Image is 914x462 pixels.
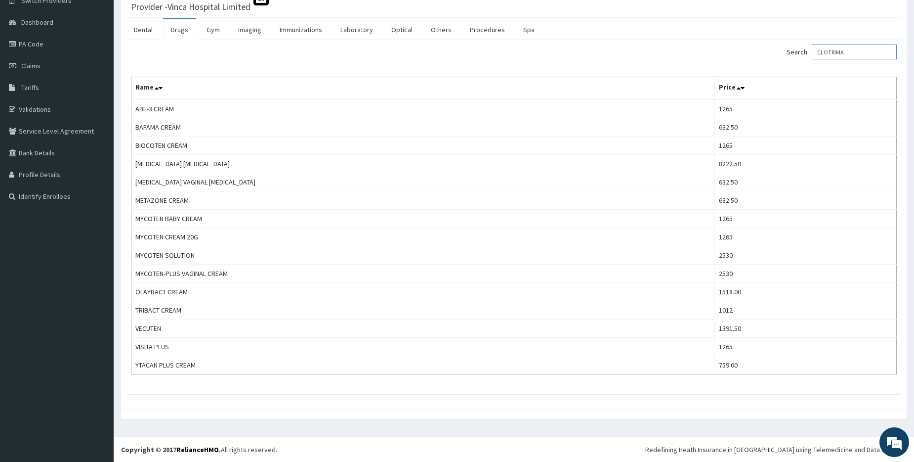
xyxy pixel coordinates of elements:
td: 632.50 [715,191,897,210]
label: Search: [787,45,897,59]
td: MYCOTEN-PLUS VAGINAL CREAM [131,265,715,283]
td: VISITA PLUS [131,338,715,356]
a: RelianceHMO [176,445,219,454]
td: OLAYBACT CREAM [131,283,715,301]
a: Dental [126,19,161,40]
td: MYCOTEN BABY CREAM [131,210,715,228]
a: Procedures [462,19,513,40]
td: 1265 [715,338,897,356]
td: 1012 [715,301,897,320]
a: Gym [199,19,228,40]
td: METAZONE CREAM [131,191,715,210]
td: BIOCOTEN CREAM [131,137,715,155]
td: 1265 [715,137,897,155]
td: VECUTEN [131,320,715,338]
td: 632.50 [715,118,897,137]
a: Drugs [163,19,196,40]
span: Dashboard [21,18,53,27]
a: Optical [383,19,420,40]
td: YTACAN PLUS CREAM [131,356,715,374]
img: d_794563401_company_1708531726252_794563401 [18,49,40,74]
td: MYCOTEN SOLUTION [131,246,715,265]
div: Redefining Heath Insurance in [GEOGRAPHIC_DATA] using Telemedicine and Data Science! [645,445,907,455]
h3: Provider - Vinca Hospital Limited [131,2,250,11]
td: 1265 [715,228,897,246]
td: 1265 [715,210,897,228]
td: 759.00 [715,356,897,374]
td: [MEDICAL_DATA] [MEDICAL_DATA] [131,155,715,173]
footer: All rights reserved. [114,437,914,462]
a: Immunizations [272,19,330,40]
td: 632.50 [715,173,897,191]
td: 1518.00 [715,283,897,301]
td: 8222.50 [715,155,897,173]
strong: Copyright © 2017 . [121,445,221,454]
th: Price [715,77,897,100]
td: 2530 [715,265,897,283]
td: 2530 [715,246,897,265]
a: Laboratory [332,19,381,40]
td: ABF-3 CREAM [131,99,715,118]
th: Name [131,77,715,100]
td: 1391.50 [715,320,897,338]
td: BAFAMA CREAM [131,118,715,137]
div: Minimize live chat window [162,5,186,29]
div: Chat with us now [51,55,166,68]
a: Imaging [230,19,269,40]
textarea: Type your message and hit 'Enter' [5,270,188,305]
span: Claims [21,61,41,70]
td: 1265 [715,99,897,118]
input: Search: [812,45,897,59]
a: Spa [515,19,542,40]
td: MYCOTEN CREAM 20G [131,228,715,246]
a: Others [423,19,459,40]
td: [MEDICAL_DATA] VAGINAL [MEDICAL_DATA] [131,173,715,191]
td: TRIBACT CREAM [131,301,715,320]
span: Tariffs [21,83,39,92]
span: We're online! [57,125,136,225]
